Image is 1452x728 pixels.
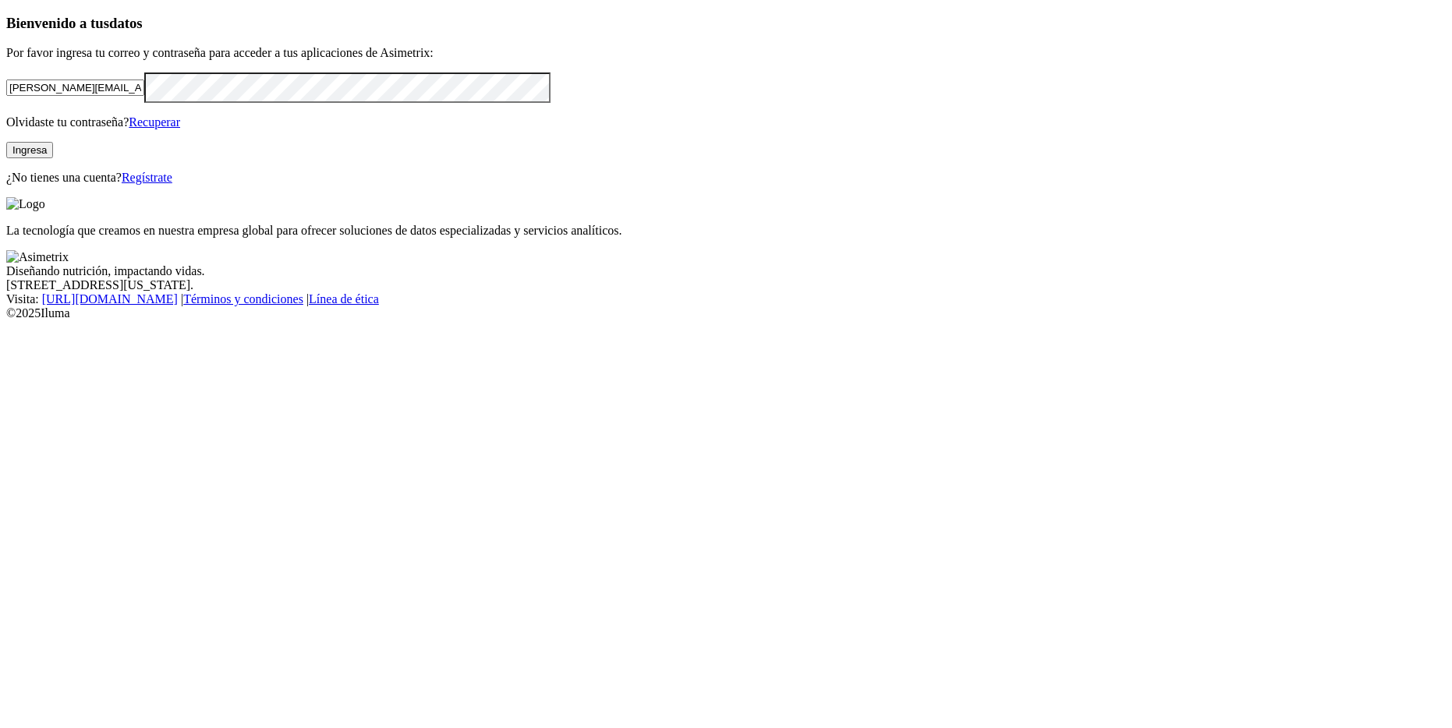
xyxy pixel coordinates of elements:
div: [STREET_ADDRESS][US_STATE]. [6,278,1446,292]
a: [URL][DOMAIN_NAME] [42,292,178,306]
span: datos [109,15,143,31]
p: Olvidaste tu contraseña? [6,115,1446,129]
img: Asimetrix [6,250,69,264]
p: Por favor ingresa tu correo y contraseña para acceder a tus aplicaciones de Asimetrix: [6,46,1446,60]
a: Términos y condiciones [183,292,303,306]
div: Diseñando nutrición, impactando vidas. [6,264,1446,278]
h3: Bienvenido a tus [6,15,1446,32]
div: Visita : | | [6,292,1446,306]
button: Ingresa [6,142,53,158]
img: Logo [6,197,45,211]
a: Regístrate [122,171,172,184]
a: Recuperar [129,115,180,129]
p: La tecnología que creamos en nuestra empresa global para ofrecer soluciones de datos especializad... [6,224,1446,238]
input: Tu correo [6,80,144,96]
p: ¿No tienes una cuenta? [6,171,1446,185]
a: Línea de ética [309,292,379,306]
div: © 2025 Iluma [6,306,1446,320]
